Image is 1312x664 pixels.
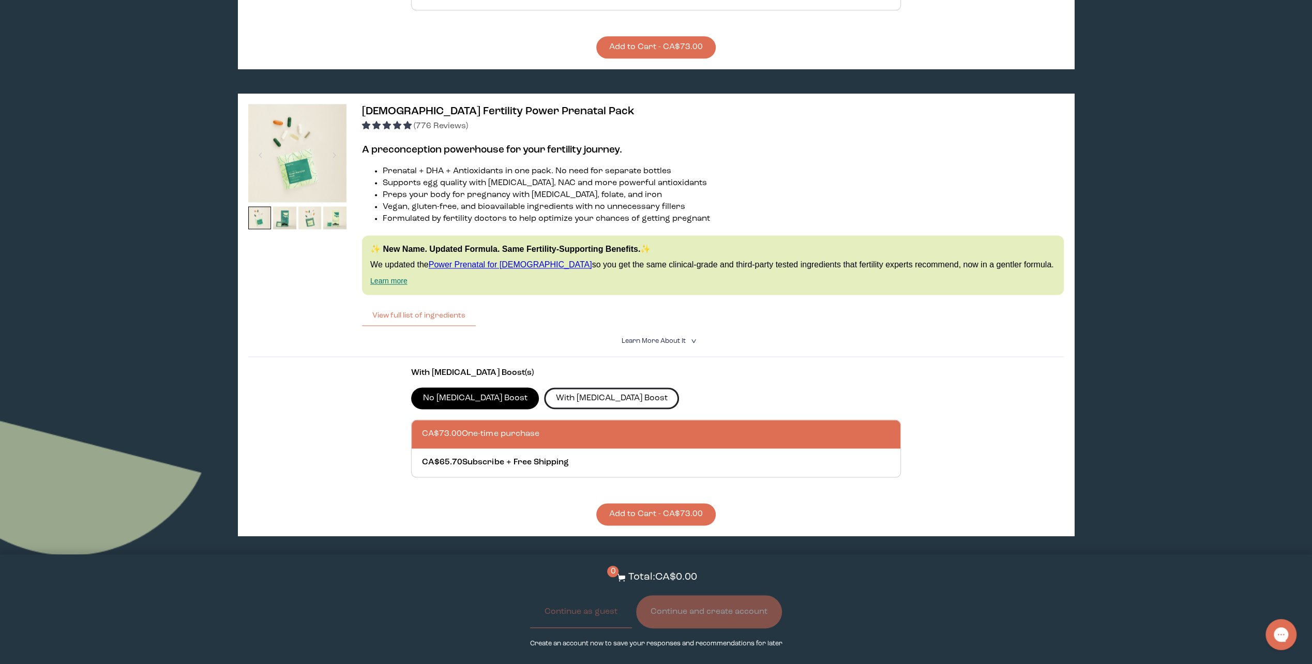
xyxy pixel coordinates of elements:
p: We updated the so you get the same clinical-grade and third-party tested ingredients that fertili... [370,259,1055,270]
label: No [MEDICAL_DATA] Boost [411,387,539,409]
a: Power Prenatal for [DEMOGRAPHIC_DATA] [429,260,592,269]
img: thumbnail image [298,206,322,230]
li: Vegan, gluten-free, and bioavailable ingredients with no unnecessary fillers [383,201,1064,213]
img: thumbnail image [273,206,296,230]
li: Supports egg quality with [MEDICAL_DATA], NAC and more powerful antioxidants [383,177,1064,189]
strong: ✨ New Name. Updated Formula. Same Fertility-Supporting Benefits.✨ [370,245,651,253]
button: Continue and create account [636,595,782,628]
button: Add to Cart - CA$73.00 [596,503,716,525]
iframe: Gorgias live chat messenger [1260,615,1302,654]
p: Create an account now to save your responses and recommendations for later [530,639,782,648]
button: View full list of ingredients [362,305,476,326]
label: With [MEDICAL_DATA] Boost [544,387,679,409]
li: Prenatal + DHA + Antioxidants in one pack. No need for separate bottles [383,165,1064,177]
img: thumbnail image [323,206,346,230]
img: thumbnail image [248,104,346,202]
li: Preps your body for pregnancy with [MEDICAL_DATA], folate, and iron [383,189,1064,201]
img: thumbnail image [248,206,272,230]
p: With [MEDICAL_DATA] Boost(s) [411,367,900,379]
li: Formulated by fertility doctors to help optimize your chances of getting pregnant [383,213,1064,225]
span: 0 [607,566,619,577]
i: < [688,338,698,344]
span: 4.95 stars [362,122,414,130]
summary: Learn More About it < [621,336,690,346]
button: Add to Cart - CA$73.00 [596,36,716,58]
span: [DEMOGRAPHIC_DATA] Fertility Power Prenatal Pack [362,106,635,117]
button: Continue as guest [530,595,632,628]
p: Total: CA$0.00 [628,570,697,585]
strong: A preconception powerhouse for your fertility journey. [362,145,622,155]
span: Learn More About it [621,338,685,344]
span: (776 Reviews) [414,122,468,130]
a: Learn more [370,277,408,285]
